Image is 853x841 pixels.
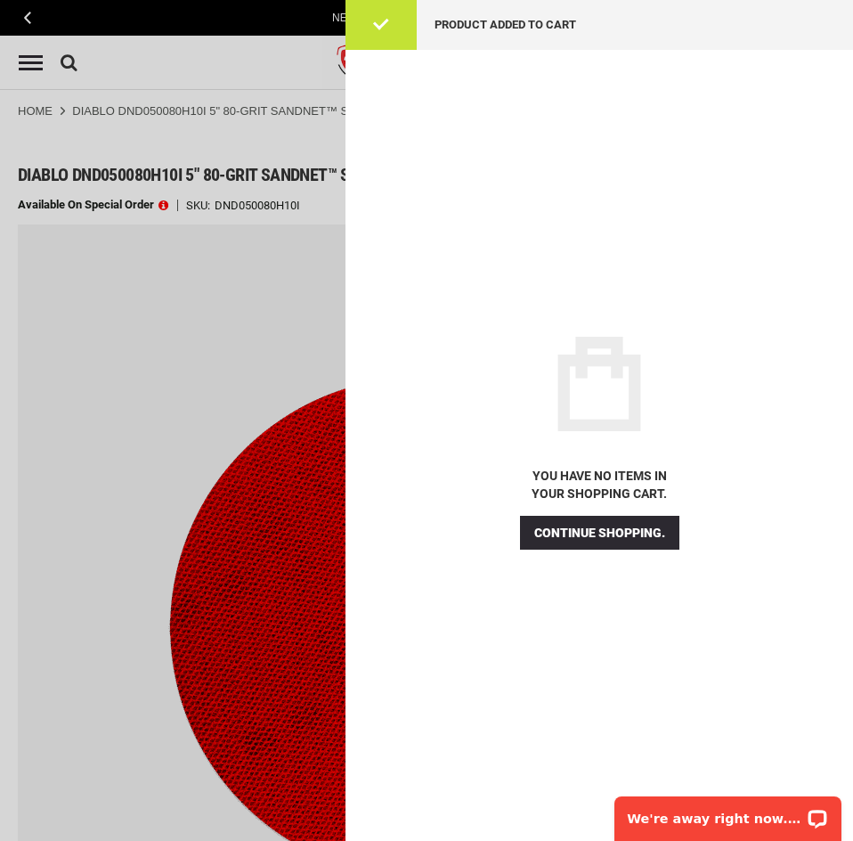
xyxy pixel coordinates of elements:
button: Continue Shopping. [520,516,679,550]
iframe: LiveChat chat widget [603,785,853,841]
span: Continue Shopping. [534,526,665,540]
strong: You have no items in your shopping cart. [517,467,681,502]
span: Product added to cart [435,18,576,31]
